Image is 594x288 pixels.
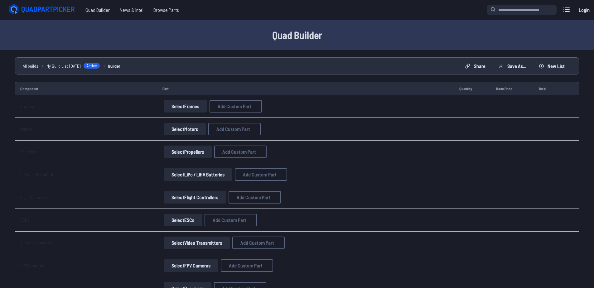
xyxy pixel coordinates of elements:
span: Active [83,63,100,69]
a: Video Transmitters [20,240,54,245]
td: Quantity [454,82,491,95]
a: SelectFrames [162,100,208,113]
button: SelectPropellers [164,146,212,158]
button: Add Custom Part [214,146,267,158]
button: SelectESCs [164,214,202,226]
a: LiPo / LiHV Batteries [20,172,56,177]
button: SelectVideo Transmitters [164,237,230,249]
a: Flight Controllers [20,194,51,200]
span: Add Custom Part [222,149,256,154]
button: SelectFPV Cameras [164,259,218,272]
span: My Build List [DATE] [46,63,81,69]
a: Propellers [20,149,39,154]
button: Add Custom Part [235,168,287,181]
span: Add Custom Part [213,218,246,223]
button: SelectFlight Controllers [164,191,226,204]
td: Base Price [491,82,534,95]
span: Add Custom Part [240,240,274,245]
button: New List [534,61,570,71]
a: FPV Cameras [20,263,44,268]
button: Add Custom Part [221,259,273,272]
a: Motors [20,126,32,132]
td: Component [15,82,157,95]
span: Add Custom Part [218,104,251,109]
a: SelectVideo Transmitters [162,237,231,249]
td: Part [157,82,454,95]
a: Builder [108,63,120,69]
button: Add Custom Part [208,123,261,135]
button: SelectFrames [164,100,207,113]
a: News & Intel [115,4,148,16]
a: ESCs [20,217,30,223]
button: Add Custom Part [210,100,262,113]
a: Login [577,4,592,16]
a: SelectFlight Controllers [162,191,227,204]
a: Frames [20,103,34,109]
a: SelectESCs [162,214,203,226]
button: Add Custom Part [205,214,257,226]
a: SelectLiPo / LiHV Batteries [162,168,234,181]
a: SelectFPV Cameras [162,259,220,272]
button: SelectMotors [164,123,206,135]
td: Total [534,82,562,95]
span: Add Custom Part [216,127,250,132]
a: My Build List [DATE]Active [46,63,100,69]
button: Share [460,61,491,71]
a: Browse Parts [148,4,184,16]
span: Add Custom Part [229,263,263,268]
button: Add Custom Part [232,237,285,249]
a: All builds [23,63,38,69]
button: Save as... [493,61,531,71]
span: Add Custom Part [243,172,277,177]
h1: Quad Builder [98,27,497,42]
a: SelectPropellers [162,146,213,158]
a: Quad Builder [80,4,115,16]
button: SelectLiPo / LiHV Batteries [164,168,232,181]
span: Add Custom Part [237,195,270,200]
button: Add Custom Part [229,191,281,204]
a: SelectMotors [162,123,207,135]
